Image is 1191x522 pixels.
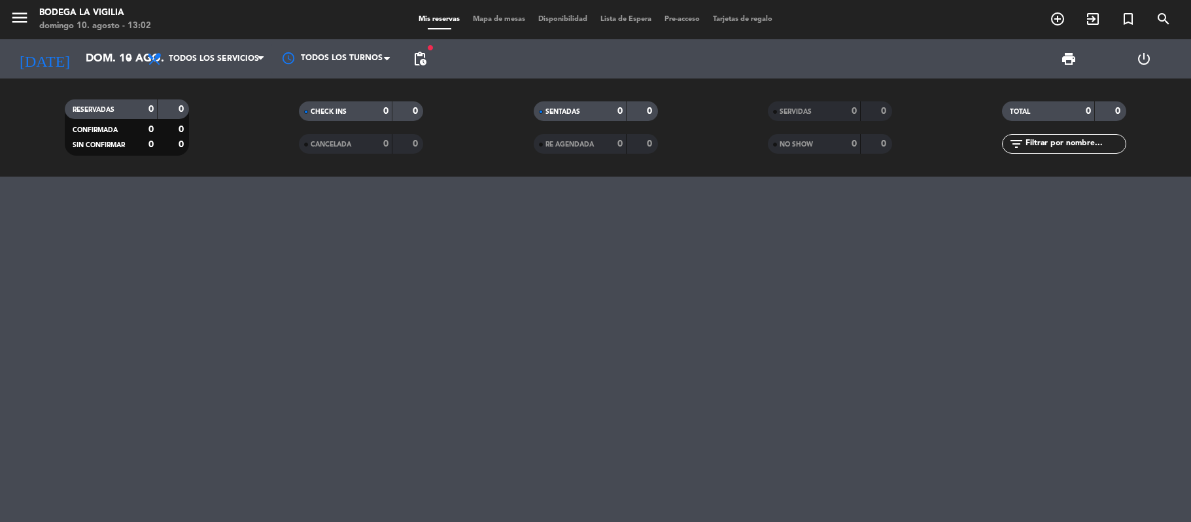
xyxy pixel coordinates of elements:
[169,54,259,63] span: Todos los servicios
[383,139,388,148] strong: 0
[39,7,151,20] div: Bodega La Vigilia
[881,139,889,148] strong: 0
[852,139,857,148] strong: 0
[466,16,532,23] span: Mapa de mesas
[148,105,154,114] strong: 0
[413,107,421,116] strong: 0
[647,107,655,116] strong: 0
[413,139,421,148] strong: 0
[179,140,186,149] strong: 0
[426,44,434,52] span: fiber_manual_record
[1120,11,1136,27] i: turned_in_not
[881,107,889,116] strong: 0
[1107,39,1181,78] div: LOG OUT
[1115,107,1123,116] strong: 0
[706,16,779,23] span: Tarjetas de regalo
[1009,136,1024,152] i: filter_list
[1050,11,1065,27] i: add_circle_outline
[412,16,466,23] span: Mis reservas
[10,8,29,27] i: menu
[780,109,812,115] span: SERVIDAS
[658,16,706,23] span: Pre-acceso
[311,141,351,148] span: CANCELADA
[311,109,347,115] span: CHECK INS
[1086,107,1091,116] strong: 0
[1085,11,1101,27] i: exit_to_app
[10,8,29,32] button: menu
[148,125,154,134] strong: 0
[39,20,151,33] div: domingo 10. agosto - 13:02
[383,107,388,116] strong: 0
[617,107,623,116] strong: 0
[148,140,154,149] strong: 0
[1156,11,1171,27] i: search
[545,141,594,148] span: RE AGENDADA
[532,16,594,23] span: Disponibilidad
[122,51,137,67] i: arrow_drop_down
[73,142,125,148] span: SIN CONFIRMAR
[1061,51,1077,67] span: print
[179,105,186,114] strong: 0
[73,107,114,113] span: RESERVADAS
[73,127,118,133] span: CONFIRMADA
[594,16,658,23] span: Lista de Espera
[545,109,580,115] span: SENTADAS
[617,139,623,148] strong: 0
[412,51,428,67] span: pending_actions
[1010,109,1030,115] span: TOTAL
[647,139,655,148] strong: 0
[1136,51,1152,67] i: power_settings_new
[1024,137,1126,151] input: Filtrar por nombre...
[780,141,813,148] span: NO SHOW
[10,44,79,73] i: [DATE]
[179,125,186,134] strong: 0
[852,107,857,116] strong: 0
